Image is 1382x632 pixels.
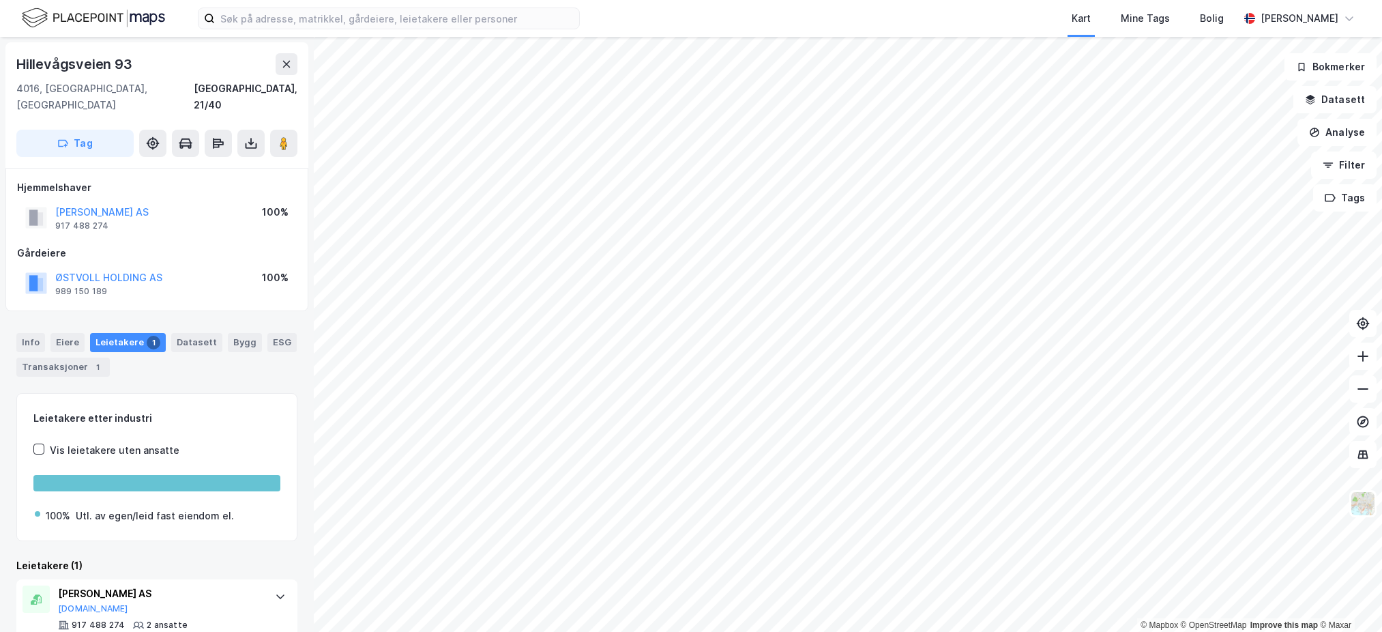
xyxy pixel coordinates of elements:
div: Hjemmelshaver [17,179,297,196]
img: Z [1350,491,1376,517]
button: Datasett [1293,86,1377,113]
div: Bygg [228,333,262,352]
div: Kontrollprogram for chat [1314,566,1382,632]
div: 100% [262,270,289,286]
div: 917 488 274 [72,620,125,631]
button: Tags [1313,184,1377,212]
div: 2 ansatte [147,620,188,631]
div: ESG [267,333,297,352]
div: Gårdeiere [17,245,297,261]
div: Kart [1072,10,1091,27]
div: Leietakere (1) [16,558,297,574]
a: OpenStreetMap [1181,620,1247,630]
div: 100% [262,204,289,220]
div: [PERSON_NAME] [1261,10,1338,27]
div: Transaksjoner [16,358,110,377]
div: Utl. av egen/leid fast eiendom el. [76,508,234,524]
div: 4016, [GEOGRAPHIC_DATA], [GEOGRAPHIC_DATA] [16,81,194,113]
img: logo.f888ab2527a4732fd821a326f86c7f29.svg [22,6,165,30]
div: Hillevågsveien 93 [16,53,135,75]
div: Vis leietakere uten ansatte [50,442,179,459]
div: 1 [147,336,160,349]
iframe: Chat Widget [1314,566,1382,632]
div: Bolig [1200,10,1224,27]
div: Leietakere [90,333,166,352]
button: Analyse [1297,119,1377,146]
a: Mapbox [1141,620,1178,630]
div: Leietakere etter industri [33,410,280,427]
div: 989 150 189 [55,286,107,297]
div: Info [16,333,45,352]
input: Søk på adresse, matrikkel, gårdeiere, leietakere eller personer [215,8,579,29]
div: 100% [46,508,70,524]
div: 917 488 274 [55,220,108,231]
div: 1 [91,360,104,374]
div: [PERSON_NAME] AS [58,586,261,602]
div: Mine Tags [1121,10,1170,27]
div: Eiere [50,333,85,352]
div: [GEOGRAPHIC_DATA], 21/40 [194,81,297,113]
a: Improve this map [1250,620,1318,630]
button: Bokmerker [1284,53,1377,81]
div: Datasett [171,333,222,352]
button: [DOMAIN_NAME] [58,603,128,614]
button: Tag [16,130,134,157]
button: Filter [1311,152,1377,179]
